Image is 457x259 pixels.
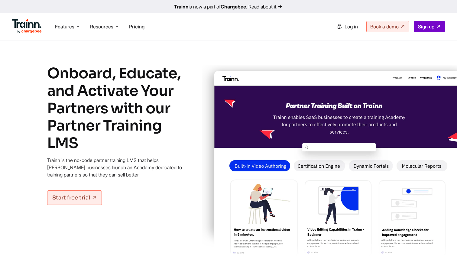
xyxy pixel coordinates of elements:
span: Features [55,23,74,30]
p: Trainn is the no-code partner training LMS that helps [PERSON_NAME] businesses launch an Academy ... [47,157,192,178]
span: Log in [345,24,358,30]
a: Book a demo [366,21,409,32]
a: Sign up [414,21,445,32]
span: Resources [90,23,113,30]
b: Chargebee [221,4,246,10]
a: Log in [333,21,361,32]
a: Start free trial [47,190,102,205]
img: Trainn Logo [12,19,42,34]
span: Sign up [418,24,434,30]
span: Book a demo [370,24,399,30]
h1: Onboard, Educate, and Activate Your Partners with our Partner Training LMS [47,65,192,152]
a: Pricing [129,24,144,30]
b: Trainn [174,4,189,10]
iframe: Chat Widget [427,230,457,259]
